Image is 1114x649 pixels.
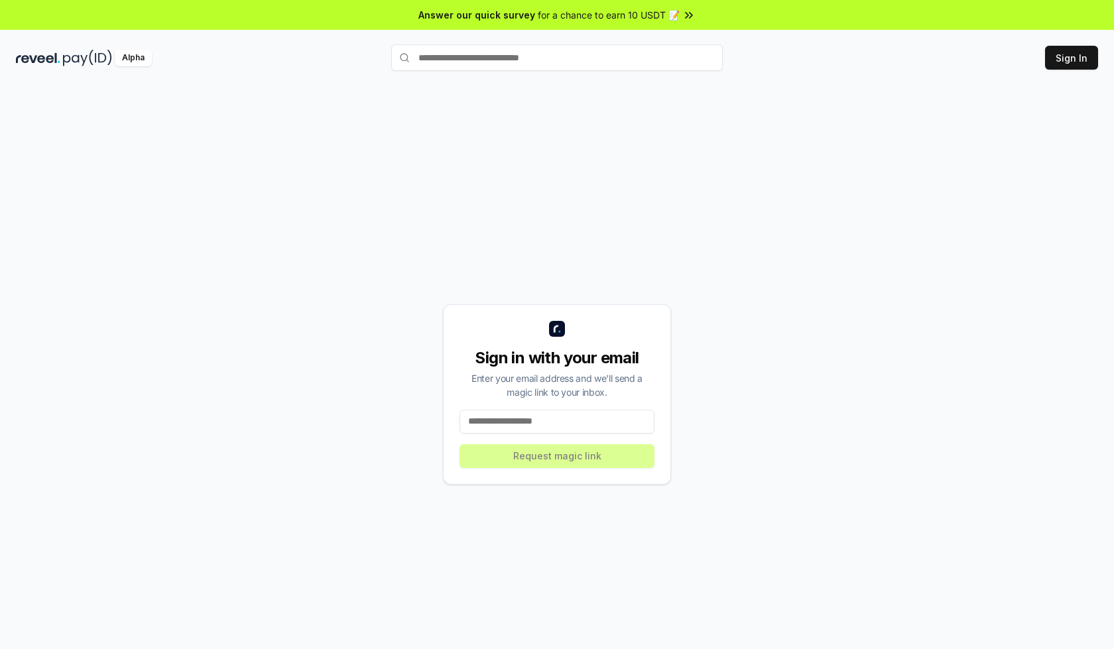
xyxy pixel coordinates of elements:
[538,8,680,22] span: for a chance to earn 10 USDT 📝
[1045,46,1098,70] button: Sign In
[549,321,565,337] img: logo_small
[16,50,60,66] img: reveel_dark
[460,347,654,369] div: Sign in with your email
[63,50,112,66] img: pay_id
[115,50,152,66] div: Alpha
[418,8,535,22] span: Answer our quick survey
[460,371,654,399] div: Enter your email address and we’ll send a magic link to your inbox.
